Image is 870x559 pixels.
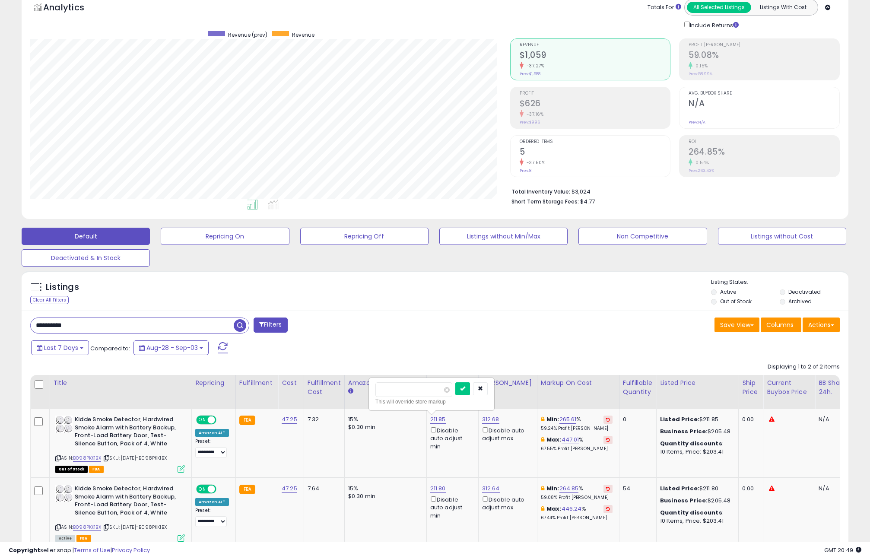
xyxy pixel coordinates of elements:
[55,466,88,473] span: All listings that are currently out of stock and unavailable for purchase on Amazon
[482,495,530,511] div: Disable auto adjust max
[559,484,579,493] a: 264.85
[541,426,613,432] p: 59.24% Profit [PERSON_NAME]
[562,505,582,513] a: 446.24
[766,321,794,329] span: Columns
[22,228,150,245] button: Default
[75,416,180,450] b: Kidde Smoke Detector, Hardwired Smoke Alarm with Battery Backup, Front-Load Battery Door, Test-Si...
[520,71,540,76] small: Prev: $1,688
[689,43,839,48] span: Profit [PERSON_NAME]
[30,296,69,304] div: Clear All Filters
[767,378,811,397] div: Current Buybox Price
[282,484,297,493] a: 47.25
[197,486,208,493] span: ON
[292,31,314,38] span: Revenue
[742,378,759,397] div: Ship Price
[161,228,289,245] button: Repricing On
[439,228,568,245] button: Listings without Min/Max
[511,198,579,205] b: Short Term Storage Fees:
[689,71,712,76] small: Prev: 58.99%
[623,485,650,492] div: 54
[282,415,297,424] a: 47.25
[55,485,73,502] img: 416hdIHsJcL._SL40_.jpg
[660,415,699,423] b: Listed Price:
[254,318,287,333] button: Filters
[803,318,840,332] button: Actions
[228,31,267,38] span: Revenue (prev)
[623,378,653,397] div: Fulfillable Quantity
[546,415,559,423] b: Min:
[819,416,847,423] div: N/A
[482,426,530,442] div: Disable auto adjust max
[660,448,732,456] div: 10 Items, Price: $203.41
[742,485,756,492] div: 0.00
[308,378,341,397] div: Fulfillment Cost
[541,485,613,501] div: %
[308,485,338,492] div: 7.64
[788,288,821,295] label: Deactivated
[711,278,848,286] p: Listing States:
[308,416,338,423] div: 7.32
[660,509,732,517] div: :
[714,318,759,332] button: Save View
[239,485,255,494] small: FBA
[44,343,78,352] span: Last 7 Days
[195,378,232,387] div: Repricing
[73,454,101,462] a: B098PKK1BX
[524,159,546,166] small: -37.50%
[55,416,73,433] img: 416hdIHsJcL._SL40_.jpg
[751,2,815,13] button: Listings With Cost
[546,505,562,513] b: Max:
[660,440,732,448] div: :
[689,120,705,125] small: Prev: N/A
[660,484,699,492] b: Listed Price:
[687,2,751,13] button: All Selected Listings
[112,546,150,554] a: Privacy Policy
[375,397,488,406] div: This will override store markup
[718,228,846,245] button: Listings without Cost
[482,378,533,387] div: [PERSON_NAME]
[541,495,613,501] p: 59.08% Profit [PERSON_NAME]
[768,363,840,371] div: Displaying 1 to 2 of 2 items
[819,378,850,397] div: BB Share 24h.
[215,416,229,424] span: OFF
[819,485,847,492] div: N/A
[195,498,229,506] div: Amazon AI *
[660,416,732,423] div: $211.85
[22,249,150,267] button: Deactivated & In Stock
[102,454,167,461] span: | SKU: [DATE]-B098PKK1BX
[520,140,670,144] span: Ordered Items
[430,484,446,493] a: 211.80
[102,524,167,530] span: | SKU: [DATE]-B098PKK1BX
[562,435,579,444] a: 447.01
[742,416,756,423] div: 0.00
[660,427,708,435] b: Business Price:
[660,378,735,387] div: Listed Price
[788,298,812,305] label: Archived
[89,466,104,473] span: FBA
[239,378,274,387] div: Fulfillment
[31,340,89,355] button: Last 7 Days
[520,50,670,62] h2: $1,059
[73,524,101,531] a: B098PKK1BX
[520,98,670,110] h2: $626
[511,188,570,195] b: Total Inventory Value:
[348,492,420,500] div: $0.30 min
[348,423,420,431] div: $0.30 min
[520,91,670,96] span: Profit
[660,439,722,448] b: Quantity discounts
[720,298,752,305] label: Out of Stock
[541,446,613,452] p: 67.55% Profit [PERSON_NAME]
[348,378,423,387] div: Amazon Fees
[215,486,229,493] span: OFF
[524,63,545,69] small: -37.27%
[660,508,722,517] b: Quantity discounts
[520,120,540,125] small: Prev: $996
[824,546,861,554] span: 2025-09-11 20:49 GMT
[541,436,613,452] div: %
[546,484,559,492] b: Min:
[623,416,650,423] div: 0
[348,416,420,423] div: 15%
[75,485,180,519] b: Kidde Smoke Detector, Hardwired Smoke Alarm with Battery Backup, Front-Load Battery Door, Test-Si...
[520,43,670,48] span: Revenue
[541,378,616,387] div: Markup on Cost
